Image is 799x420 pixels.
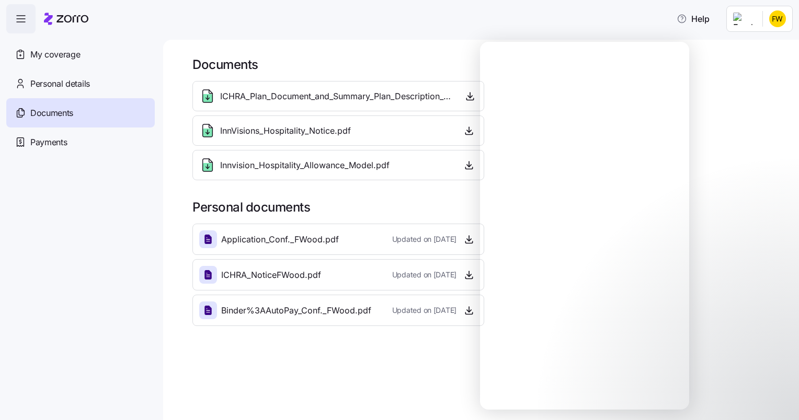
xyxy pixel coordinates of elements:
img: dd66dac5b4cfa8562216155ee7273903 [769,10,786,27]
span: Documents [30,107,73,120]
h1: Documents [192,56,784,73]
span: InnVisions_Hospitality_Notice.pdf [220,124,351,137]
span: My coverage [30,48,80,61]
span: Updated on [DATE] [392,270,456,280]
span: Updated on [DATE] [392,234,456,244]
a: Personal details [6,69,155,98]
span: Payments [30,136,67,149]
a: Documents [6,98,155,127]
a: My coverage [6,40,155,69]
span: Help [677,13,710,25]
span: Innvision_Hospitality_Allowance_Model.pdf [220,159,390,172]
span: Updated on [DATE] [392,305,456,316]
a: Payments [6,127,155,157]
img: Employer logo [733,13,754,25]
h1: Personal documents [192,199,784,215]
button: Help [668,8,718,29]
span: Personal details [30,77,90,90]
span: ICHRA_NoticeFWood.pdf [221,269,321,282]
span: Binder%3AAutoPay_Conf._FWood.pdf [221,304,371,317]
span: ICHRA_Plan_Document_and_Summary_Plan_Description_-_2025.pdf [220,90,454,103]
iframe: Intercom live chat [480,42,689,410]
span: Application_Conf._FWood.pdf [221,233,339,246]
